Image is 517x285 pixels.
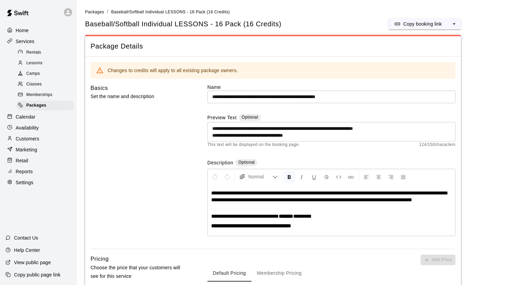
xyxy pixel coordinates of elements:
[209,171,221,183] button: Undo
[207,265,251,282] button: Default Pricing
[26,102,46,109] span: Packages
[91,92,186,101] p: Set the name and description
[91,84,108,93] h6: Basics
[5,134,71,144] a: Customers
[16,48,74,57] div: Rentals
[403,21,442,27] p: Copy booking link
[5,155,71,166] a: Retail
[5,166,71,177] a: Reports
[16,113,36,120] p: Calendar
[296,171,308,183] button: Format Italics
[16,27,29,34] p: Home
[16,157,28,164] p: Retail
[16,146,37,153] p: Marketing
[221,171,233,183] button: Redo
[284,171,295,183] button: Format Bold
[16,58,74,68] div: Lessons
[389,18,461,29] div: split button
[16,179,33,186] p: Settings
[207,114,237,122] label: Preview Text
[26,60,43,67] span: Lessons
[85,9,104,14] a: Packages
[251,265,307,282] button: Membership Pricing
[26,70,40,77] span: Camps
[111,10,230,14] span: Baseball/Softball Individual LESSONS - 16 Pack (16 Credits)
[321,171,332,183] button: Format Strikethrough
[397,171,409,183] button: Justify Align
[85,19,282,29] h5: Baseball/Softball Individual LESSONS - 16 Pack (16 Credits)
[385,171,397,183] button: Right Align
[91,263,186,281] p: Choose the price that your customers will see for this service
[16,80,74,89] div: Classes
[419,141,455,148] span: 124 / 150 characters
[373,171,384,183] button: Center Align
[16,38,35,45] p: Services
[16,135,39,142] p: Customers
[91,42,455,51] span: Package Details
[236,171,281,183] button: Formatting Options
[26,49,41,56] span: Rentals
[5,177,71,188] a: Settings
[14,259,51,266] p: View public page
[333,171,344,183] button: Insert Code
[14,271,60,278] p: Copy public page link
[26,81,42,88] span: Classes
[5,145,71,155] a: Marketing
[389,18,447,29] button: Copy booking link
[207,141,300,148] span: This text will be displayed on the booking page.
[5,112,71,122] a: Calendar
[5,123,71,133] a: Availability
[107,8,108,15] li: /
[447,18,461,29] button: select merge strategy
[242,115,258,120] span: Optional
[91,255,109,263] h6: Pricing
[14,234,38,241] p: Contact Us
[207,84,455,91] label: Name
[16,90,77,100] a: Memberships
[16,168,33,175] p: Reports
[14,247,40,254] p: Help Center
[26,92,52,98] span: Memberships
[16,69,74,79] div: Camps
[16,100,77,111] a: Packages
[16,69,77,79] a: Camps
[85,8,509,16] nav: breadcrumb
[16,47,77,58] a: Rentals
[238,160,255,165] span: Optional
[5,36,71,46] a: Services
[308,171,320,183] button: Format Underline
[16,90,74,100] div: Memberships
[16,124,39,131] p: Availability
[108,64,238,77] div: Changes to credits will apply to all existing package owners.
[5,25,71,36] a: Home
[16,101,74,110] div: Packages
[248,173,272,180] span: Normal
[16,79,77,90] a: Classes
[345,171,357,183] button: Insert Link
[16,58,77,68] a: Lessons
[360,171,372,183] button: Left Align
[85,10,104,14] span: Packages
[207,159,233,167] label: Description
